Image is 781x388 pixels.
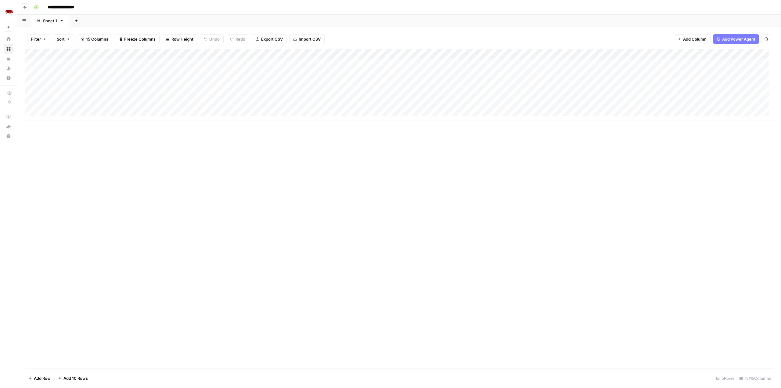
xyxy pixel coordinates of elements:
[162,34,197,44] button: Row Height
[54,373,92,383] button: Add 10 Rows
[63,375,88,381] span: Add 10 Rows
[115,34,160,44] button: Freeze Columns
[722,36,755,42] span: Add Power Agent
[714,373,737,383] div: 5 Rows
[261,36,283,42] span: Export CSV
[226,34,249,44] button: Redo
[31,36,41,42] span: Filter
[4,54,13,63] a: Your Data
[77,34,112,44] button: 15 Columns
[4,44,13,54] a: Browse
[713,34,759,44] button: Add Power Agent
[289,34,325,44] button: Import CSV
[43,18,57,24] div: Sheet 1
[4,122,13,131] div: What's new?
[4,121,13,131] button: What's new?
[252,34,287,44] button: Export CSV
[57,36,65,42] span: Sort
[674,34,711,44] button: Add Column
[4,63,13,73] a: Usage
[4,73,13,83] a: Settings
[86,36,108,42] span: 15 Columns
[683,36,707,42] span: Add Column
[737,373,774,383] div: 15/15 Columns
[4,34,13,44] a: Home
[171,36,193,42] span: Row Height
[4,5,13,20] button: Workspace: Rhino Africa
[200,34,224,44] button: Undo
[209,36,220,42] span: Undo
[236,36,245,42] span: Redo
[124,36,156,42] span: Freeze Columns
[27,34,50,44] button: Filter
[53,34,74,44] button: Sort
[299,36,321,42] span: Import CSV
[4,131,13,141] button: Help + Support
[34,375,51,381] span: Add Row
[4,7,15,18] img: Rhino Africa Logo
[25,373,54,383] button: Add Row
[4,112,13,121] a: AirOps Academy
[31,15,69,27] a: Sheet 1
